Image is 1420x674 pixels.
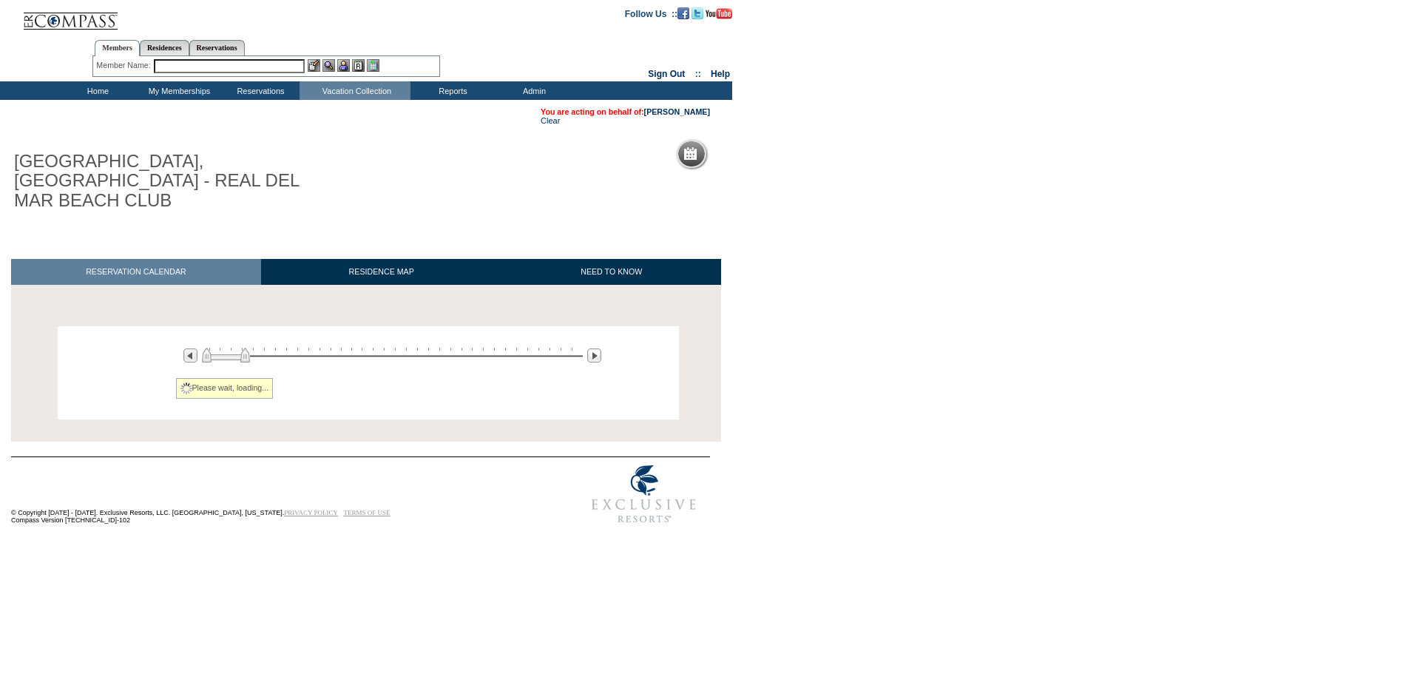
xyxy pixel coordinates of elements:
a: Sign Out [648,69,685,79]
img: Reservations [352,59,365,72]
a: Help [711,69,730,79]
td: Follow Us :: [625,7,677,19]
td: Reservations [218,81,300,100]
a: Clear [541,116,560,125]
img: View [322,59,335,72]
h1: [GEOGRAPHIC_DATA], [GEOGRAPHIC_DATA] - REAL DEL MAR BEACH CLUB [11,149,342,213]
a: Follow us on Twitter [692,8,703,17]
img: Next [587,348,601,363]
a: RESIDENCE MAP [261,259,502,285]
a: Subscribe to our YouTube Channel [706,8,732,17]
div: Member Name: [96,59,153,72]
a: PRIVACY POLICY [284,509,338,516]
div: Please wait, loading... [176,378,274,399]
img: Previous [183,348,197,363]
td: Home [55,81,137,100]
a: Residences [140,40,189,55]
a: Become our fan on Facebook [677,8,689,17]
img: Impersonate [337,59,350,72]
a: NEED TO KNOW [501,259,721,285]
td: My Memberships [137,81,218,100]
img: Subscribe to our YouTube Channel [706,8,732,19]
a: TERMS OF USE [344,509,390,516]
img: b_edit.gif [308,59,320,72]
img: Follow us on Twitter [692,7,703,19]
span: You are acting on behalf of: [541,107,710,116]
img: Exclusive Resorts [578,457,710,531]
td: Admin [492,81,573,100]
h5: Reservation Calendar [703,149,816,159]
img: b_calculator.gif [367,59,379,72]
td: Vacation Collection [300,81,410,100]
img: Become our fan on Facebook [677,7,689,19]
a: [PERSON_NAME] [644,107,710,116]
img: spinner2.gif [180,383,192,394]
a: Reservations [189,40,245,55]
td: © Copyright [DATE] - [DATE]. Exclusive Resorts, LLC. [GEOGRAPHIC_DATA], [US_STATE]. Compass Versi... [11,458,529,531]
a: RESERVATION CALENDAR [11,259,261,285]
a: Members [95,40,140,56]
td: Reports [410,81,492,100]
span: :: [695,69,701,79]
